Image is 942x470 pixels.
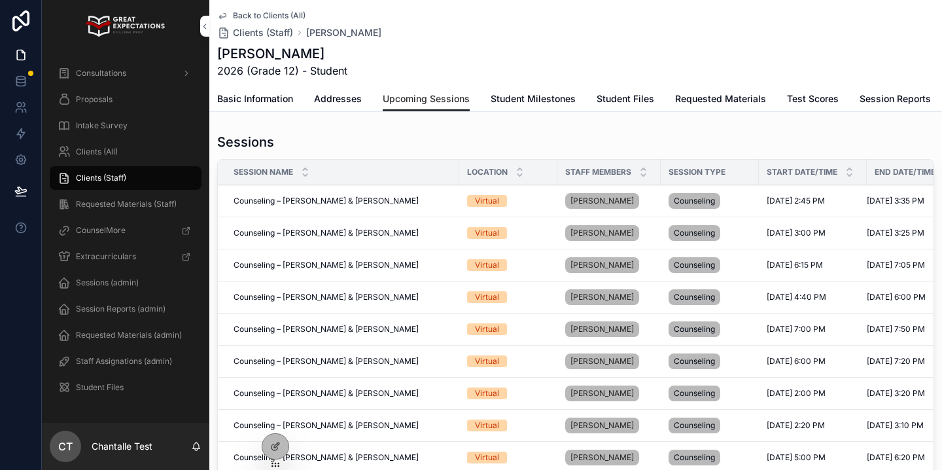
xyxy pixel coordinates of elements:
[867,292,926,302] span: [DATE] 6:00 PM
[767,228,826,238] span: [DATE] 3:00 PM
[674,388,715,399] span: Counseling
[867,452,925,463] span: [DATE] 6:20 PM
[565,193,639,209] a: [PERSON_NAME]
[597,92,654,105] span: Student Files
[50,166,201,190] a: Clients (Staff)
[570,324,634,334] span: [PERSON_NAME]
[217,87,293,113] a: Basic Information
[50,297,201,321] a: Session Reports (admin)
[76,251,136,262] span: Extracurriculars
[50,140,201,164] a: Clients (All)
[76,225,126,236] span: CounselMore
[383,92,470,105] span: Upcoming Sessions
[674,356,715,367] span: Counseling
[491,92,576,105] span: Student Milestones
[570,452,634,463] span: [PERSON_NAME]
[306,26,381,39] span: [PERSON_NAME]
[475,323,499,335] div: Virtual
[234,196,419,206] span: Counseling – [PERSON_NAME] & [PERSON_NAME]
[50,192,201,216] a: Requested Materials (Staff)
[674,420,715,431] span: Counseling
[570,356,634,367] span: [PERSON_NAME]
[234,356,419,367] span: Counseling – [PERSON_NAME] & [PERSON_NAME]
[767,324,826,334] span: [DATE] 7:00 PM
[475,227,499,239] div: Virtual
[50,271,201,295] a: Sessions (admin)
[674,452,715,463] span: Counseling
[217,133,274,151] h1: Sessions
[570,292,634,302] span: [PERSON_NAME]
[565,450,639,465] a: [PERSON_NAME]
[767,196,825,206] span: [DATE] 2:45 PM
[597,87,654,113] a: Student Files
[570,260,634,270] span: [PERSON_NAME]
[314,92,362,105] span: Addresses
[76,356,172,367] span: Staff Assignations (admin)
[875,167,935,177] span: End Date/Time
[314,87,362,113] a: Addresses
[234,292,419,302] span: Counseling – [PERSON_NAME] & [PERSON_NAME]
[50,323,201,347] a: Requested Materials (admin)
[76,120,128,131] span: Intake Survey
[767,292,826,302] span: [DATE] 4:40 PM
[76,173,126,183] span: Clients (Staff)
[76,147,118,157] span: Clients (All)
[76,382,124,393] span: Student Files
[217,10,305,21] a: Back to Clients (All)
[565,257,639,273] a: [PERSON_NAME]
[675,87,766,113] a: Requested Materials
[867,196,924,206] span: [DATE] 3:35 PM
[475,195,499,207] div: Virtual
[674,292,715,302] span: Counseling
[675,92,766,105] span: Requested Materials
[570,388,634,399] span: [PERSON_NAME]
[76,94,113,105] span: Proposals
[234,452,419,463] span: Counseling – [PERSON_NAME] & [PERSON_NAME]
[86,16,164,37] img: App logo
[217,45,347,63] h1: [PERSON_NAME]
[475,355,499,367] div: Virtual
[234,324,419,334] span: Counseling – [PERSON_NAME] & [PERSON_NAME]
[92,440,152,453] p: Chantalle Test
[767,452,826,463] span: [DATE] 5:00 PM
[565,289,639,305] a: [PERSON_NAME]
[570,196,634,206] span: [PERSON_NAME]
[234,388,419,399] span: Counseling – [PERSON_NAME] & [PERSON_NAME]
[475,420,499,431] div: Virtual
[860,87,931,113] a: Session Reports
[475,388,499,399] div: Virtual
[565,353,639,369] a: [PERSON_NAME]
[767,420,825,431] span: [DATE] 2:20 PM
[50,88,201,111] a: Proposals
[76,304,166,314] span: Session Reports (admin)
[383,87,470,112] a: Upcoming Sessions
[50,62,201,85] a: Consultations
[669,167,725,177] span: Session Type
[767,388,826,399] span: [DATE] 2:00 PM
[867,228,924,238] span: [DATE] 3:25 PM
[58,439,73,454] span: CT
[50,219,201,242] a: CounselMore
[50,114,201,137] a: Intake Survey
[565,321,639,337] a: [PERSON_NAME]
[234,420,419,431] span: Counseling – [PERSON_NAME] & [PERSON_NAME]
[570,420,634,431] span: [PERSON_NAME]
[565,386,639,401] a: [PERSON_NAME]
[217,92,293,105] span: Basic Information
[674,196,715,206] span: Counseling
[867,324,925,334] span: [DATE] 7:50 PM
[50,350,201,373] a: Staff Assignations (admin)
[475,259,499,271] div: Virtual
[674,228,715,238] span: Counseling
[867,260,925,270] span: [DATE] 7:05 PM
[570,228,634,238] span: [PERSON_NAME]
[867,356,925,367] span: [DATE] 7:20 PM
[475,291,499,303] div: Virtual
[467,167,508,177] span: Location
[860,92,931,105] span: Session Reports
[867,420,924,431] span: [DATE] 3:10 PM
[565,225,639,241] a: [PERSON_NAME]
[76,278,139,288] span: Sessions (admin)
[674,260,715,270] span: Counseling
[233,26,293,39] span: Clients (Staff)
